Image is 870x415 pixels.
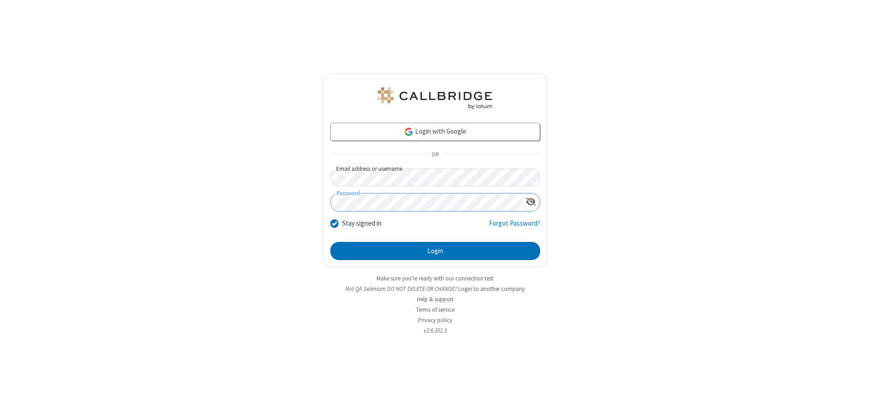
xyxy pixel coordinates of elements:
button: Login [330,242,540,260]
a: Forgot Password? [489,218,540,236]
button: Login to another company [458,285,525,293]
img: google-icon.png [404,127,414,137]
a: Login with Google [330,123,540,141]
input: Email address or username [330,169,540,186]
img: QA Selenium DO NOT DELETE OR CHANGE [376,87,494,109]
li: Not QA Selenium DO NOT DELETE OR CHANGE? [323,285,547,293]
a: Privacy policy [418,316,452,324]
label: Stay signed in [342,218,382,229]
a: Make sure you're ready with our connection test [377,275,493,282]
span: OR [428,149,442,161]
li: v2.6.352.3 [323,326,547,335]
a: Terms of service [416,306,454,314]
div: Show password [522,193,540,210]
a: Help & support [417,295,454,303]
input: Password [331,193,522,211]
